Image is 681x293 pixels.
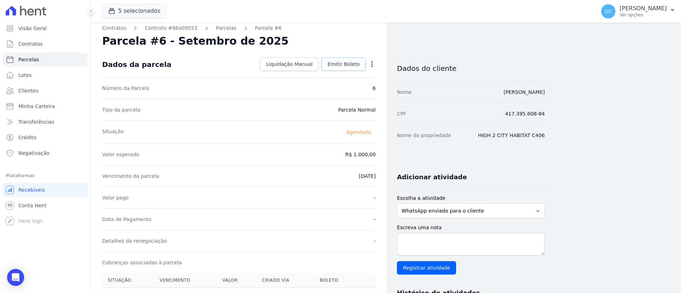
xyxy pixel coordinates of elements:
[345,151,376,158] dd: R$ 1.000,00
[18,25,47,32] span: Visão Geral
[102,151,139,158] dt: Valor esperado
[397,89,411,96] dt: Nome
[266,61,312,68] span: Liquidação Manual
[3,115,88,129] a: Transferências
[3,84,88,98] a: Clientes
[596,1,681,21] button: GC [PERSON_NAME] Ver opções
[145,24,197,32] a: Contrato #86a09553
[374,216,376,223] dd: -
[397,64,545,73] h3: Dados do cliente
[327,61,360,68] span: Emitir Boleto
[397,261,456,275] input: Registrar atividade
[372,85,376,92] dd: 6
[216,24,237,32] a: Parcelas
[102,237,167,244] dt: Detalhes da renegociação
[255,24,282,32] a: Parcela #6
[478,132,545,139] dd: HIGH 2 CITY HABITAT C406
[102,194,129,201] dt: Valor pago
[18,56,39,63] span: Parcelas
[102,24,376,32] nav: Breadcrumb
[18,186,45,193] span: Recebíveis
[18,103,55,110] span: Minha Carteira
[620,12,667,18] p: Ver opções
[102,60,171,69] div: Dados da parcela
[321,57,366,71] a: Emitir Boleto
[18,118,54,125] span: Transferências
[374,237,376,244] dd: -
[102,106,140,113] dt: Tipo da parcela
[338,106,376,113] dd: Parcela Normal
[154,273,217,288] th: Vencimento
[102,259,182,266] dt: Cobranças associadas à parcela
[6,171,85,180] div: Plataformas
[359,173,376,180] dd: [DATE]
[3,130,88,145] a: Crédito
[102,85,149,92] dt: Número da Parcela
[102,273,154,288] th: Situação
[7,269,24,286] div: Open Intercom Messenger
[504,89,545,95] a: [PERSON_NAME]
[3,21,88,35] a: Visão Geral
[342,128,376,136] span: Agendado
[102,4,166,18] button: 5 selecionados
[505,110,545,117] dd: 417.395.608-84
[102,128,124,136] dt: Situação
[18,87,38,94] span: Clientes
[374,194,376,201] dd: -
[3,37,88,51] a: Contratos
[18,150,50,157] span: Negativação
[256,273,314,288] th: Criado via
[217,273,256,288] th: Valor
[18,134,37,141] span: Crédito
[397,132,451,139] dt: Nome da propriedade
[102,173,159,180] dt: Vencimento da parcela
[102,24,126,32] a: Contratos
[3,52,88,67] a: Parcelas
[314,273,359,288] th: Boleto
[605,9,612,14] span: GC
[102,35,289,47] h2: Parcela #6 - Setembro de 2025
[18,72,32,79] span: Lotes
[102,216,151,223] dt: Data de Pagamento
[3,99,88,113] a: Minha Carteira
[3,68,88,82] a: Lotes
[397,110,406,117] dt: CPF
[260,57,319,71] a: Liquidação Manual
[397,173,467,181] h3: Adicionar atividade
[3,146,88,160] a: Negativação
[397,224,545,231] label: Escreva uma nota
[3,198,88,213] a: Conta Hent
[3,183,88,197] a: Recebíveis
[620,5,667,12] p: [PERSON_NAME]
[18,40,43,47] span: Contratos
[397,195,545,202] label: Escolha a atividade
[18,202,46,209] span: Conta Hent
